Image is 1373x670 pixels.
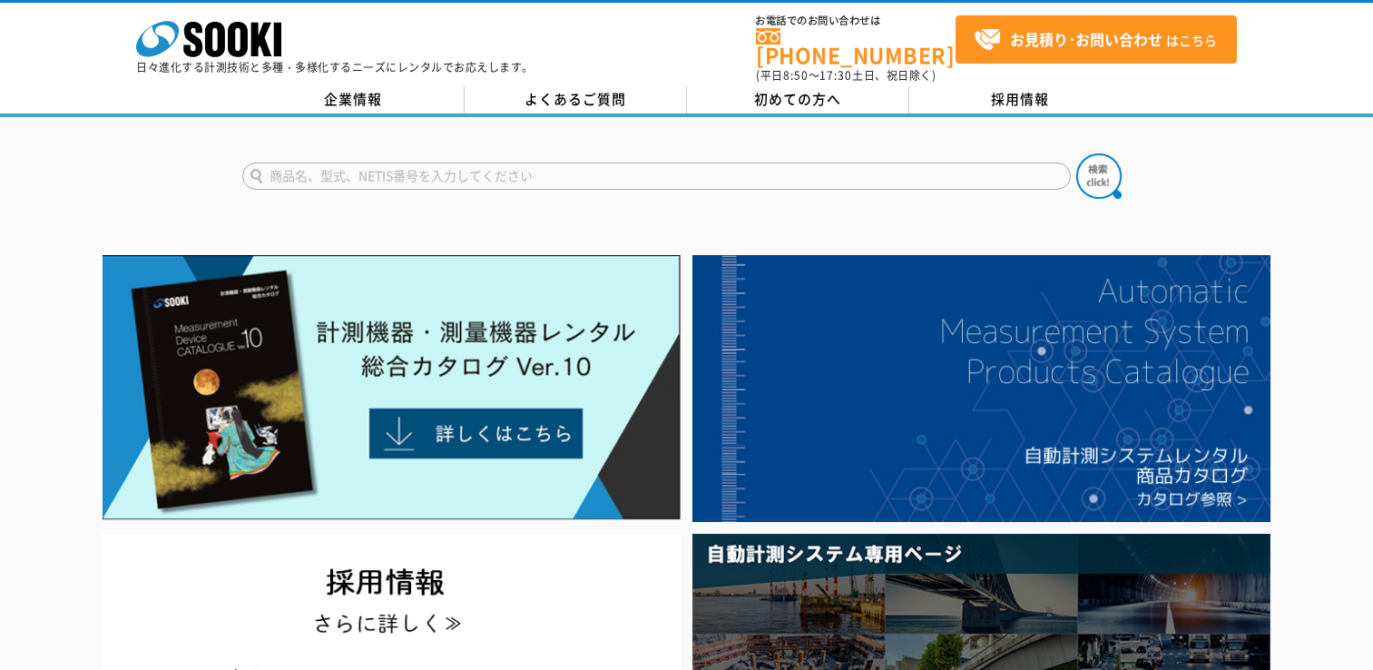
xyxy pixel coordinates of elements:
[756,28,956,65] a: [PHONE_NUMBER]
[1010,28,1162,50] strong: お見積り･お問い合わせ
[756,15,956,26] span: お電話でのお問い合わせは
[136,62,534,73] p: 日々進化する計測技術と多種・多様化するニーズにレンタルでお応えします。
[692,255,1270,522] img: 自動計測システムカタログ
[956,15,1237,64] a: お見積り･お問い合わせはこちら
[909,86,1132,113] a: 採用情報
[242,86,465,113] a: 企業情報
[687,86,909,113] a: 初めての方へ
[465,86,687,113] a: よくあるご質問
[756,67,936,84] span: (平日 ～ 土日、祝日除く)
[754,89,841,109] span: 初めての方へ
[103,255,681,520] img: Catalog Ver10
[819,67,852,84] span: 17:30
[1076,153,1122,199] img: btn_search.png
[783,67,809,84] span: 8:50
[242,163,1071,190] input: 商品名、型式、NETIS番号を入力してください
[974,26,1217,54] span: はこちら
